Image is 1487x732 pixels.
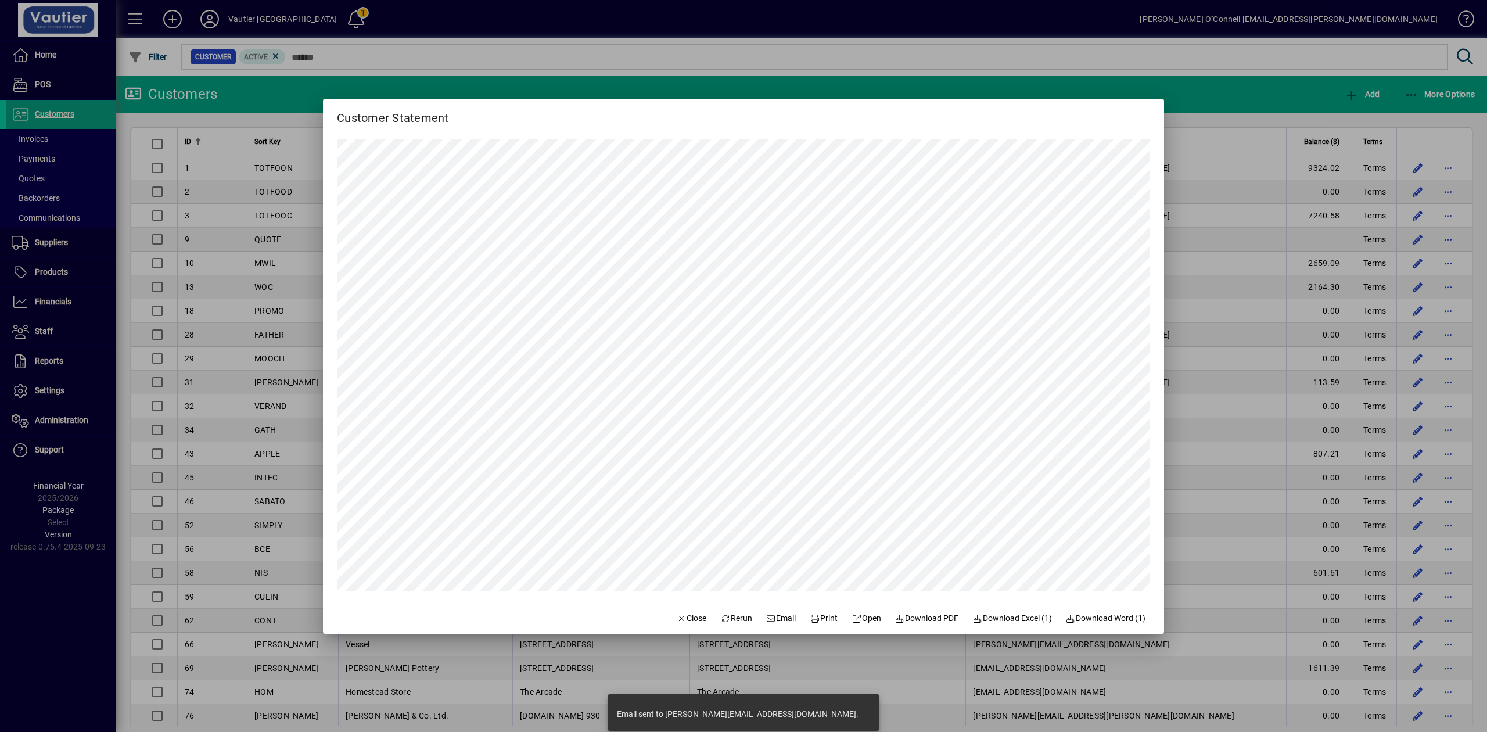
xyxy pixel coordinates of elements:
[1061,608,1151,629] button: Download Word (1)
[766,612,796,625] span: Email
[810,612,838,625] span: Print
[720,612,752,625] span: Rerun
[847,608,886,629] a: Open
[972,612,1052,625] span: Download Excel (1)
[805,608,842,629] button: Print
[617,708,859,720] div: Email sent to [PERSON_NAME][EMAIL_ADDRESS][DOMAIN_NAME].
[762,608,801,629] button: Email
[1066,612,1146,625] span: Download Word (1)
[852,612,881,625] span: Open
[968,608,1057,629] button: Download Excel (1)
[323,99,463,127] h2: Customer Statement
[890,608,964,629] a: Download PDF
[677,612,707,625] span: Close
[672,608,712,629] button: Close
[895,612,959,625] span: Download PDF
